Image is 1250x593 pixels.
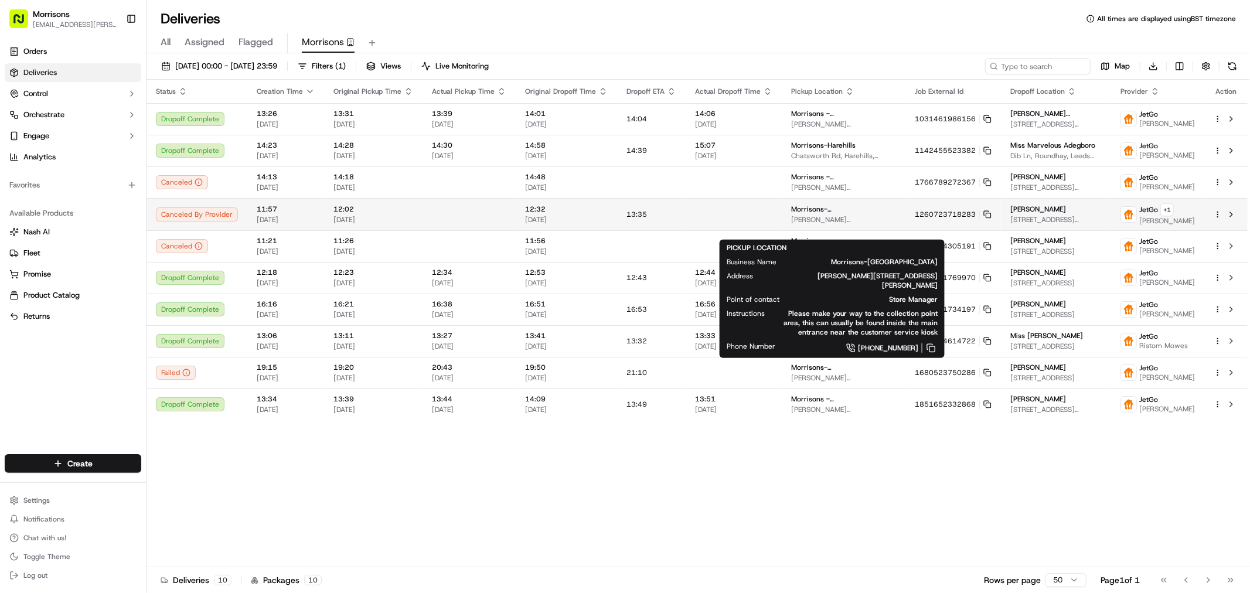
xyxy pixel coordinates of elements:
span: [DATE] [257,373,315,383]
button: Create [5,454,141,473]
span: 14:18 [333,172,413,182]
span: Ristom Mowes [1139,341,1188,350]
span: [PERSON_NAME][STREET_ADDRESS][PERSON_NAME] [791,120,896,129]
span: [PERSON_NAME] [1010,236,1066,246]
span: [DATE] [525,278,608,288]
span: Returns [23,311,50,322]
span: [STREET_ADDRESS][PERSON_NAME] [1010,183,1102,192]
span: [STREET_ADDRESS] [1010,342,1102,351]
span: Pickup Location [791,87,843,96]
span: API Documentation [111,170,188,182]
span: 14:04 [626,114,647,124]
span: Live Monitoring [435,61,489,71]
span: 11:21 [257,236,315,246]
button: Canceled [156,239,208,253]
span: 1442811769970 [915,273,976,282]
span: [PERSON_NAME][STREET_ADDRESS][PERSON_NAME] [791,373,896,383]
span: Map [1115,61,1130,71]
span: [PERSON_NAME] [1010,299,1066,309]
span: 14:30 [432,141,506,150]
span: 14:01 [525,109,608,118]
span: [DATE] [432,373,506,383]
span: 1998974305191 [915,241,976,251]
span: Provider [1120,87,1148,96]
span: [DATE] [525,373,608,383]
span: [STREET_ADDRESS][PERSON_NAME][PERSON_NAME] [1010,120,1102,129]
span: 21:10 [626,368,647,377]
div: Start new chat [40,112,192,124]
span: Chatsworth Rd, Harehills, [GEOGRAPHIC_DATA] LS8, [GEOGRAPHIC_DATA] [791,151,896,161]
button: 1766789272367 [915,178,992,187]
span: [DATE] [333,183,413,192]
button: Canceled [156,175,208,189]
span: 13:27 [432,331,506,340]
span: Miss Marvelous Adegboro [1010,141,1095,150]
span: JetGo [1139,205,1158,214]
span: 11:26 [333,236,413,246]
button: Views [361,58,406,74]
span: Morrisons - [GEOGRAPHIC_DATA] [791,172,896,182]
div: Failed [156,366,196,380]
span: [PERSON_NAME] [1139,246,1195,255]
span: [EMAIL_ADDRESS][PERSON_NAME][DOMAIN_NAME] [33,20,117,29]
span: [DATE] [333,405,413,414]
span: 12:34 [432,268,506,277]
span: Views [380,61,401,71]
span: All [161,35,171,49]
span: Analytics [23,152,56,162]
a: Returns [9,311,137,322]
button: Start new chat [199,115,213,129]
span: 16:21 [333,299,413,309]
span: JetGo [1139,141,1158,151]
span: [PERSON_NAME][STREET_ADDRESS][PERSON_NAME] [772,271,938,290]
img: justeat_logo.png [1121,111,1136,127]
span: 12:18 [257,268,315,277]
span: JetGo [1139,363,1158,373]
span: Job External Id [915,87,963,96]
div: We're available if you need us! [40,124,148,133]
img: justeat_logo.png [1121,238,1136,254]
img: justeat_logo.png [1121,143,1136,158]
span: [PERSON_NAME][STREET_ADDRESS][PERSON_NAME] [791,215,896,224]
span: [PERSON_NAME] [1139,373,1195,382]
span: [PERSON_NAME] [1010,394,1066,404]
span: ( 1 ) [335,61,346,71]
span: Address [727,271,753,281]
span: [DATE] [333,120,413,129]
span: [DATE] [333,373,413,383]
span: JetGo [1139,395,1158,404]
span: [DATE] [257,342,315,351]
span: [DATE] [695,310,772,319]
span: Control [23,88,48,99]
span: 13:39 [432,109,506,118]
span: [DATE] [432,310,506,319]
span: Phone Number [727,342,775,351]
div: Action [1214,87,1238,96]
button: Refresh [1224,58,1241,74]
span: Promise [23,269,51,280]
span: [DATE] [525,215,608,224]
span: [STREET_ADDRESS] [1010,247,1102,256]
span: 11:56 [525,236,608,246]
span: [DATE] [333,151,413,161]
span: JetGo [1139,300,1158,309]
span: [DATE] [695,278,772,288]
span: [DATE] [333,310,413,319]
div: 10 [214,575,231,585]
span: Instructions [727,309,765,318]
span: 13:44 [432,394,506,404]
button: Fleet [5,244,141,263]
button: Returns [5,307,141,326]
span: 14:23 [257,141,315,150]
span: [PERSON_NAME] [1139,182,1195,192]
button: Control [5,84,141,103]
span: [DATE] [257,278,315,288]
button: 1166004614722 [915,336,992,346]
span: 13:11 [333,331,413,340]
span: [DATE] [333,278,413,288]
span: 1252661734197 [915,305,976,314]
span: Morrisons [302,35,344,49]
span: Morrisons - [GEOGRAPHIC_DATA] [791,236,896,246]
button: Morrisons [33,8,70,20]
